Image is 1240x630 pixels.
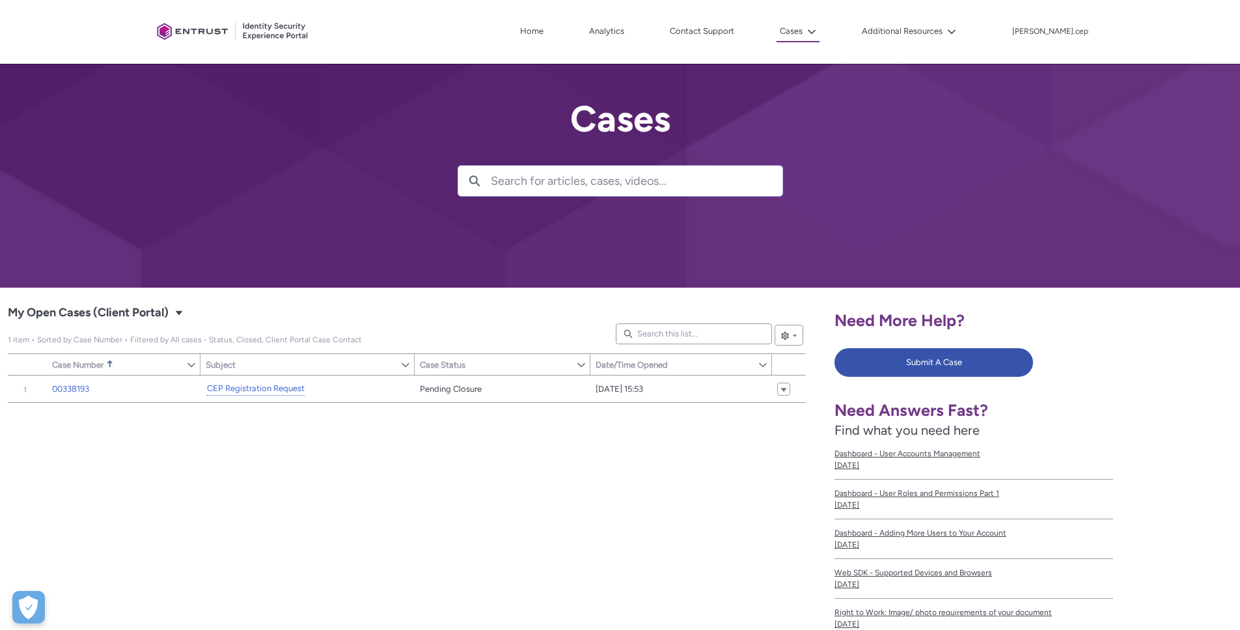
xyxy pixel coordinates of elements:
a: Subject [200,354,400,375]
button: Select a List View: Cases [171,305,187,320]
button: Submit A Case [834,348,1033,377]
lightning-formatted-date-time: [DATE] [834,540,859,549]
button: Search [458,166,491,196]
button: Additional Resources [859,21,959,41]
div: Cookie Preferences [12,591,45,623]
span: Pending Closure [420,383,482,396]
a: Dashboard - User Roles and Permissions Part 1[DATE] [834,480,1113,519]
table: My Open Cases (Client Portal) [8,376,806,403]
button: Cases [777,21,820,42]
span: Dashboard - User Roles and Permissions Part 1 [834,487,1113,499]
lightning-formatted-date-time: [DATE] [834,500,859,510]
span: Need More Help? [834,310,965,330]
a: Contact Support [667,21,737,41]
input: Search this list... [616,323,772,344]
button: List View Controls [775,325,803,346]
input: Search for articles, cases, videos... [491,166,782,196]
a: Case Status [415,354,576,375]
a: Case Number [47,354,186,375]
span: Find what you need here [834,422,980,438]
span: Dashboard - Adding More Users to Your Account [834,527,1113,539]
span: Dashboard - User Accounts Management [834,448,1113,459]
span: Web SDK - Supported Devices and Browsers [834,567,1113,579]
button: Open Preferences [12,591,45,623]
span: My Open Cases (Client Portal) [8,335,362,344]
span: [DATE] 15:53 [596,383,643,396]
lightning-formatted-date-time: [DATE] [834,461,859,470]
button: User Profile alex.cep [1012,24,1089,37]
a: Home [517,21,547,41]
a: Web SDK - Supported Devices and Browsers[DATE] [834,559,1113,599]
a: 00338193 [52,383,89,396]
span: Case Number [52,360,103,370]
span: My Open Cases (Client Portal) [8,303,169,323]
a: Analytics, opens in new tab [586,21,627,41]
a: CEP Registration Request [207,382,305,396]
a: Date/Time Opened [590,354,758,375]
a: Dashboard - Adding More Users to Your Account[DATE] [834,519,1113,559]
a: Dashboard - User Accounts Management[DATE] [834,440,1113,480]
h1: Need Answers Fast? [834,400,1113,420]
p: [PERSON_NAME].cep [1012,27,1088,36]
h2: Cases [458,99,783,139]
